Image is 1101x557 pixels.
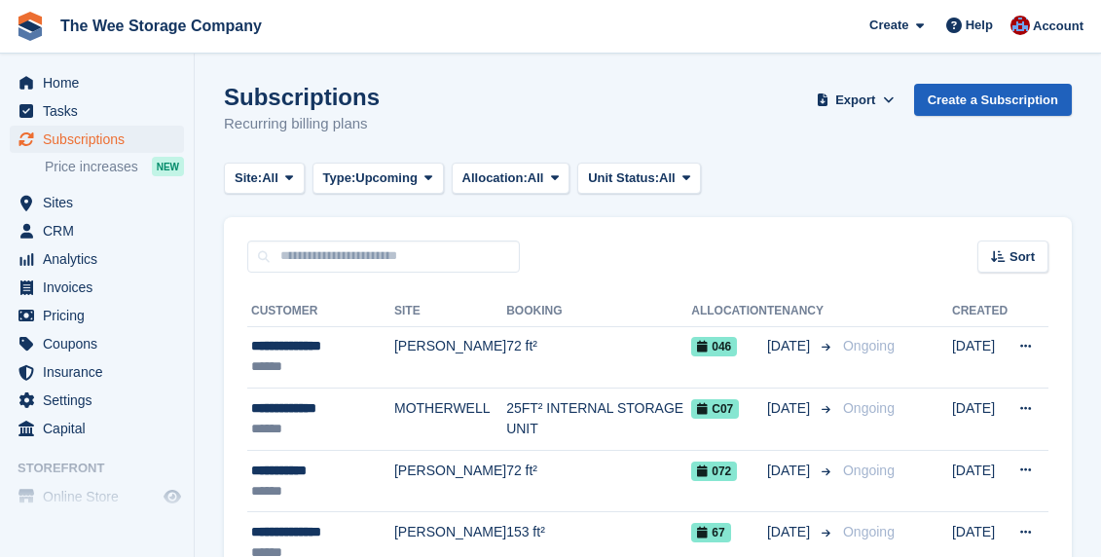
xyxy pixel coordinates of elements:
td: [PERSON_NAME] [394,326,506,389]
a: Create a Subscription [914,84,1072,116]
span: Sort [1009,247,1035,267]
td: 72 ft² [506,326,691,389]
a: menu [10,217,184,244]
span: Unit Status: [588,168,659,188]
a: menu [10,330,184,357]
span: All [659,168,676,188]
a: menu [10,415,184,442]
span: 072 [691,462,737,481]
a: Preview store [161,485,184,508]
span: All [528,168,544,188]
span: Home [43,69,160,96]
button: Unit Status: All [577,163,701,195]
span: Analytics [43,245,160,273]
span: Insurance [43,358,160,386]
img: Scott Ritchie [1010,16,1030,35]
td: 72 ft² [506,450,691,512]
a: menu [10,245,184,273]
th: Created [952,296,1008,327]
span: 67 [691,523,730,542]
th: Booking [506,296,691,327]
span: Site: [235,168,262,188]
span: CRM [43,217,160,244]
span: Ongoing [843,400,895,416]
th: Site [394,296,506,327]
th: Tenancy [767,296,835,327]
button: Export [813,84,899,116]
td: [DATE] [952,389,1008,451]
a: menu [10,358,184,386]
button: Allocation: All [452,163,570,195]
a: menu [10,387,184,414]
td: 25FT² INTERNAL STORAGE UNIT [506,389,691,451]
td: MOTHERWELL [394,389,506,451]
span: Pricing [43,302,160,329]
span: Subscriptions [43,126,160,153]
span: [DATE] [767,522,814,542]
th: Allocation [691,296,767,327]
span: Price increases [45,158,138,176]
span: All [262,168,278,188]
span: Sites [43,189,160,216]
span: [DATE] [767,461,814,481]
span: Ongoing [843,524,895,539]
button: Site: All [224,163,305,195]
span: Export [835,91,875,110]
p: Recurring billing plans [224,113,380,135]
a: menu [10,483,184,510]
span: [DATE] [767,336,814,356]
a: menu [10,69,184,96]
a: menu [10,302,184,329]
span: Coupons [43,330,160,357]
span: Invoices [43,274,160,301]
span: Account [1033,17,1083,36]
td: [PERSON_NAME] [394,450,506,512]
a: menu [10,97,184,125]
a: menu [10,126,184,153]
td: [DATE] [952,450,1008,512]
span: [DATE] [767,398,814,419]
span: 046 [691,337,737,356]
span: Type: [323,168,356,188]
img: stora-icon-8386f47178a22dfd0bd8f6a31ec36ba5ce8667c1dd55bd0f319d3a0aa187defe.svg [16,12,45,41]
span: Help [966,16,993,35]
span: Upcoming [355,168,418,188]
span: Ongoing [843,463,895,478]
span: Online Store [43,483,160,510]
button: Type: Upcoming [312,163,444,195]
h1: Subscriptions [224,84,380,110]
span: Tasks [43,97,160,125]
span: C07 [691,399,739,419]
span: Allocation: [462,168,528,188]
span: Settings [43,387,160,414]
span: Ongoing [843,338,895,353]
div: NEW [152,157,184,176]
a: Price increases NEW [45,156,184,177]
a: menu [10,189,184,216]
th: Customer [247,296,394,327]
span: Storefront [18,459,194,478]
a: menu [10,274,184,301]
span: Create [869,16,908,35]
span: Capital [43,415,160,442]
a: The Wee Storage Company [53,10,270,42]
td: [DATE] [952,326,1008,389]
